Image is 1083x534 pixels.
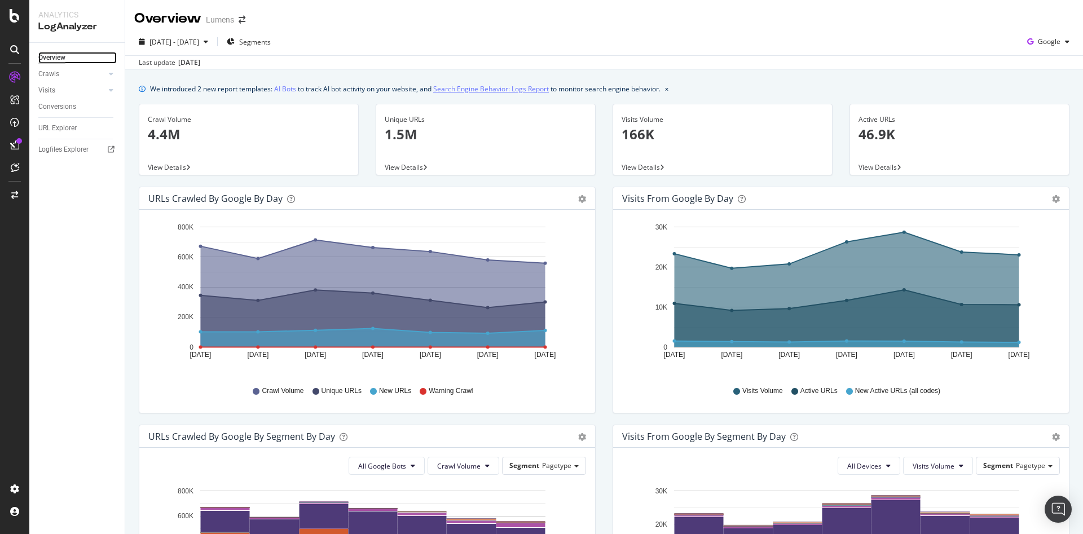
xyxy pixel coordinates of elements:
div: Visits from Google by day [622,193,733,204]
text: [DATE] [362,351,384,359]
text: [DATE] [477,351,499,359]
svg: A chart. [148,219,580,376]
div: Visits from Google By Segment By Day [622,431,786,442]
button: Crawl Volume [428,457,499,475]
span: View Details [148,162,186,172]
a: Conversions [38,101,117,113]
text: 30K [655,223,667,231]
text: 20K [655,263,667,271]
a: URL Explorer [38,122,117,134]
text: 600K [178,253,193,261]
text: 800K [178,487,193,495]
span: Visits Volume [742,386,783,396]
span: All Google Bots [358,461,406,471]
span: View Details [622,162,660,172]
span: Segment [983,461,1013,470]
p: 46.9K [859,125,1060,144]
div: [DATE] [178,58,200,68]
svg: A chart. [622,219,1054,376]
text: 20K [655,520,667,528]
span: Active URLs [800,386,838,396]
text: [DATE] [951,351,972,359]
text: [DATE] [1009,351,1030,359]
span: Pagetype [1016,461,1045,470]
text: [DATE] [190,351,212,359]
p: 1.5M [385,125,587,144]
div: Active URLs [859,114,1060,125]
div: gear [1052,195,1060,203]
div: URLs Crawled by Google by day [148,193,283,204]
div: Last update [139,58,200,68]
div: Conversions [38,101,76,113]
text: [DATE] [836,351,857,359]
text: 30K [655,487,667,495]
span: View Details [385,162,423,172]
div: Unique URLs [385,114,587,125]
div: Crawls [38,68,59,80]
text: 600K [178,512,193,520]
button: All Devices [838,457,900,475]
text: 800K [178,223,193,231]
button: Segments [222,33,275,51]
div: arrow-right-arrow-left [239,16,245,24]
text: [DATE] [305,351,326,359]
div: Visits [38,85,55,96]
div: We introduced 2 new report templates: to track AI bot activity on your website, and to monitor se... [150,83,661,95]
text: [DATE] [247,351,268,359]
div: gear [1052,433,1060,441]
button: close banner [662,81,671,97]
div: Lumens [206,14,234,25]
div: URLs Crawled by Google By Segment By Day [148,431,335,442]
p: 166K [622,125,824,144]
div: gear [578,195,586,203]
a: Search Engine Behavior: Logs Report [433,83,549,95]
div: Visits Volume [622,114,824,125]
text: 400K [178,283,193,291]
div: LogAnalyzer [38,20,116,33]
button: Visits Volume [903,457,973,475]
span: Google [1038,37,1060,46]
div: URL Explorer [38,122,77,134]
span: All Devices [847,461,882,471]
text: [DATE] [778,351,800,359]
div: Logfiles Explorer [38,144,89,156]
div: Crawl Volume [148,114,350,125]
a: Logfiles Explorer [38,144,117,156]
text: 10K [655,303,667,311]
span: New URLs [379,386,411,396]
a: AI Bots [274,83,296,95]
text: 200K [178,314,193,321]
button: All Google Bots [349,457,425,475]
span: Segment [509,461,539,470]
text: 0 [190,343,193,351]
span: [DATE] - [DATE] [149,37,199,47]
button: [DATE] - [DATE] [134,33,213,51]
span: View Details [859,162,897,172]
a: Overview [38,52,117,64]
a: Crawls [38,68,105,80]
text: [DATE] [664,351,685,359]
text: 0 [663,343,667,351]
text: [DATE] [893,351,915,359]
text: [DATE] [721,351,742,359]
text: [DATE] [535,351,556,359]
span: New Active URLs (all codes) [855,386,940,396]
span: Pagetype [542,461,571,470]
button: Google [1023,33,1074,51]
a: Visits [38,85,105,96]
p: 4.4M [148,125,350,144]
div: Overview [134,9,201,28]
span: Unique URLs [322,386,362,396]
div: info banner [139,83,1069,95]
span: Segments [239,37,271,47]
div: Open Intercom Messenger [1045,496,1072,523]
text: [DATE] [420,351,441,359]
span: Warning Crawl [429,386,473,396]
span: Crawl Volume [437,461,481,471]
div: Analytics [38,9,116,20]
div: Overview [38,52,65,64]
div: gear [578,433,586,441]
span: Crawl Volume [262,386,303,396]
